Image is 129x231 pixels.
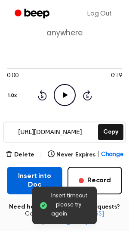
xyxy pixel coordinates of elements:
span: 0:19 [111,72,122,81]
button: Copy [98,124,123,140]
button: Never Expires|Change [48,150,123,159]
span: | [40,150,43,160]
span: Contact us [5,211,124,226]
button: Record [68,167,122,194]
a: Beep [9,6,57,22]
p: Copy the link and paste it anywhere [7,17,122,39]
a: [EMAIL_ADDRESS][DOMAIN_NAME] [42,211,104,225]
button: Delete [6,150,34,159]
a: Log Out [79,3,120,24]
span: | [97,150,99,159]
span: Insert timeout - please try again [51,192,90,219]
span: 0:00 [7,72,18,81]
span: Change [101,150,123,159]
button: Insert into Doc [7,167,62,194]
button: 1.0x [7,88,20,103]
